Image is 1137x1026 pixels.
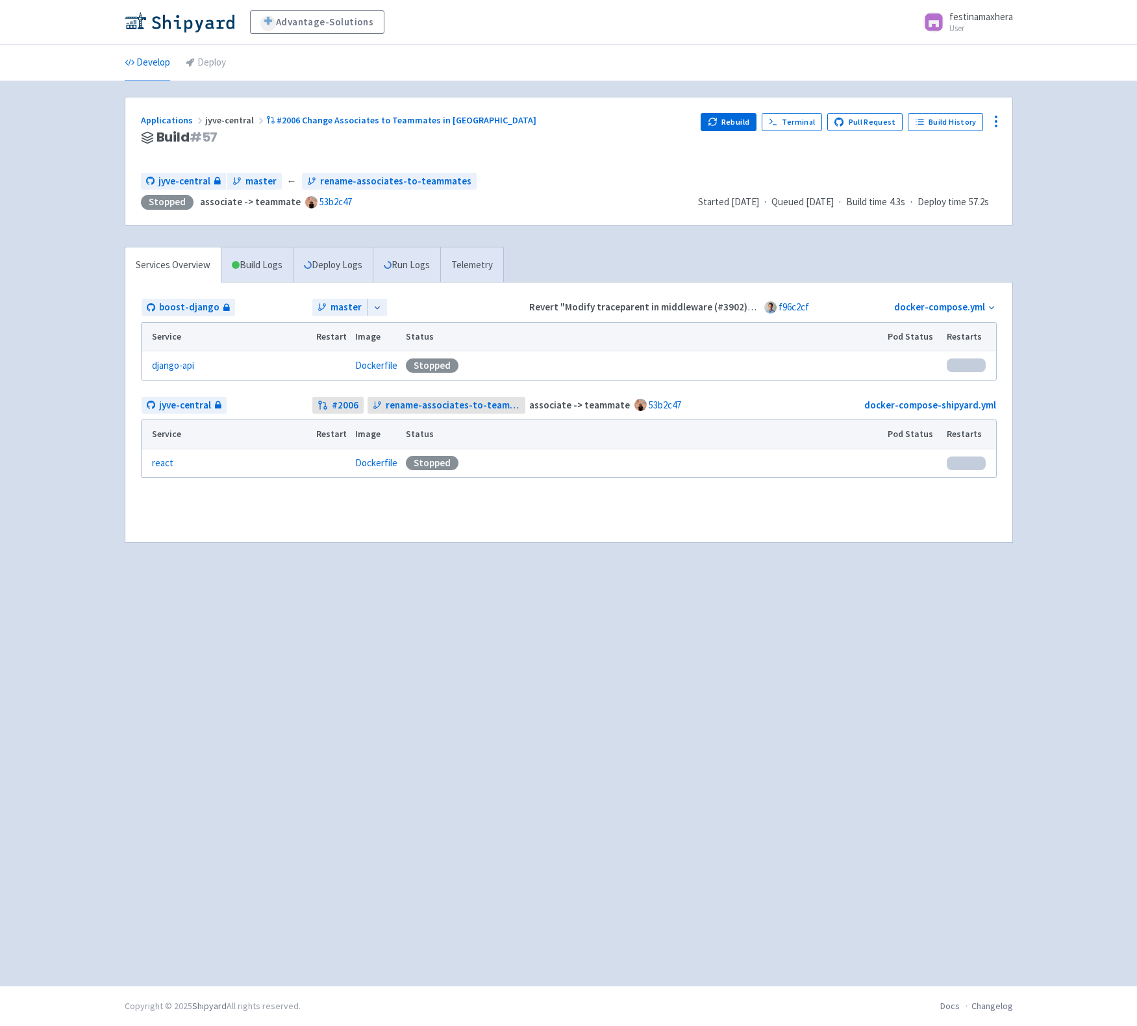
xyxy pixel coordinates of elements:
[351,420,401,449] th: Image
[227,173,282,190] a: master
[908,113,983,131] a: Build History
[141,173,226,190] a: jyve-central
[529,301,787,313] strong: Revert "Modify traceparent in middleware (#3902)" (#3903)
[156,130,218,145] span: Build
[401,323,883,351] th: Status
[159,398,211,413] span: jyve-central
[731,195,759,208] time: [DATE]
[406,358,458,373] div: Stopped
[894,301,985,313] a: docker-compose.yml
[142,420,312,449] th: Service
[192,1000,227,1012] a: Shipyard
[883,420,942,449] th: Pod Status
[846,195,887,210] span: Build time
[771,195,834,208] span: Queued
[916,12,1013,32] a: festinamaxhera User
[355,457,397,469] a: Dockerfile
[141,195,194,210] div: Stopped
[529,399,630,411] strong: associate -> teammate
[386,398,520,413] span: rename-associates-to-teammates
[779,301,809,313] a: f96c2cf
[141,114,205,126] a: Applications
[331,300,362,315] span: master
[949,10,1013,23] span: festinamaxhera
[302,173,477,190] a: rename-associates-to-teammates
[221,247,293,283] a: Build Logs
[312,299,367,316] a: master
[918,195,966,210] span: Deploy time
[125,999,301,1013] div: Copyright © 2025 All rights reserved.
[319,195,352,208] a: 53b2c47
[159,300,219,315] span: boost-django
[125,247,221,283] a: Services Overview
[401,420,883,449] th: Status
[827,113,903,131] a: Pull Request
[806,195,834,208] time: [DATE]
[971,1000,1013,1012] a: Changelog
[200,195,301,208] strong: associate -> teammate
[142,299,235,316] a: boost-django
[142,397,227,414] a: jyve-central
[142,323,312,351] th: Service
[125,45,170,81] a: Develop
[186,45,226,81] a: Deploy
[406,456,458,470] div: Stopped
[245,174,277,189] span: master
[649,399,681,411] a: 53b2c47
[351,323,401,351] th: Image
[883,323,942,351] th: Pod Status
[205,114,266,126] span: jyve-central
[293,247,373,283] a: Deploy Logs
[320,174,471,189] span: rename-associates-to-teammates
[698,195,997,210] div: · · ·
[940,1000,960,1012] a: Docs
[158,174,210,189] span: jyve-central
[312,323,351,351] th: Restart
[125,12,234,32] img: Shipyard logo
[864,399,996,411] a: docker-compose-shipyard.yml
[312,420,351,449] th: Restart
[701,113,756,131] button: Rebuild
[942,420,995,449] th: Restarts
[355,359,397,371] a: Dockerfile
[949,24,1013,32] small: User
[266,114,539,126] a: #2006 Change Associates to Teammates in [GEOGRAPHIC_DATA]
[890,195,905,210] span: 4.3s
[942,323,995,351] th: Restarts
[190,128,218,146] span: # 57
[312,397,364,414] a: #2006
[373,247,440,283] a: Run Logs
[152,456,173,471] a: react
[287,174,297,189] span: ←
[698,195,759,208] span: Started
[332,398,358,413] strong: # 2006
[762,113,822,131] a: Terminal
[368,397,525,414] a: rename-associates-to-teammates
[969,195,989,210] span: 57.2s
[440,247,503,283] a: Telemetry
[250,10,384,34] a: Advantage-Solutions
[152,358,194,373] a: django-api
